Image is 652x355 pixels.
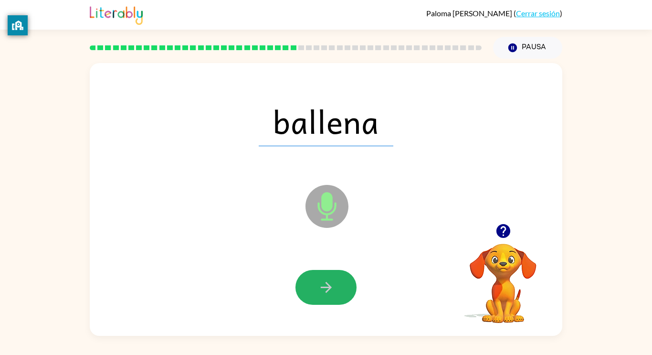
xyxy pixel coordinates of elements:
a: Cerrar sesión [516,9,560,18]
button: privacy banner [8,15,28,35]
img: Literably [90,4,143,25]
span: ballena [259,97,393,146]
div: ( ) [426,9,562,18]
span: Paloma [PERSON_NAME] [426,9,514,18]
button: Pausa [493,37,562,59]
video: Tu navegador debe admitir la reproducción de archivos .mp4 para usar Literably. Intenta usar otro... [455,229,551,324]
